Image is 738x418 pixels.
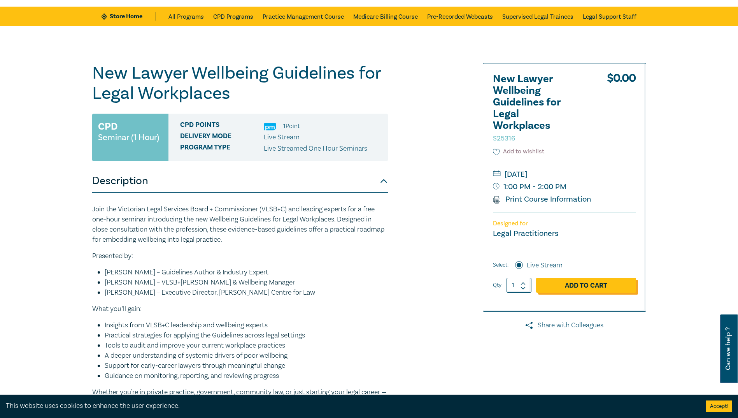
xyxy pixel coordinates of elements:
[105,320,388,330] li: Insights from VLSB+C leadership and wellbeing experts
[105,288,388,298] li: [PERSON_NAME] – Executive Director, [PERSON_NAME] Centre for Law
[493,228,558,239] small: Legal Practitioners
[105,371,388,381] li: Guidance on monitoring, reporting, and reviewing progress
[264,133,300,142] span: Live Stream
[264,144,367,154] p: Live Streamed One Hour Seminars
[6,401,694,411] div: This website uses cookies to enhance the user experience.
[493,168,636,181] small: [DATE]
[427,7,493,26] a: Pre-Recorded Webcasts
[724,319,732,378] span: Can we help ?
[92,63,388,104] h1: New Lawyer Wellbeing Guidelines for Legal Workplaces
[105,361,388,371] li: Support for early-career lawyers through meaningful change
[92,387,388,418] p: Whether you're in private practice, government, community law, or just starting your legal career...
[92,169,388,193] button: Description
[493,73,578,143] h2: New Lawyer Wellbeing Guidelines for Legal Workplaces
[583,7,636,26] a: Legal Support Staff
[180,121,264,131] span: CPD Points
[105,351,388,361] li: A deeper understanding of systemic drivers of poor wellbeing
[706,400,732,412] button: Accept cookies
[483,320,646,330] a: Share with Colleagues
[493,134,515,143] small: S25316
[98,119,117,133] h3: CPD
[493,181,636,193] small: 1:00 PM - 2:00 PM
[283,121,300,131] li: 1 Point
[536,278,636,293] a: Add to Cart
[607,73,636,147] div: $ 0.00
[92,251,388,261] p: Presented by:
[493,147,545,156] button: Add to wishlist
[105,330,388,341] li: Practical strategies for applying the Guidelines across legal settings
[527,260,563,270] label: Live Stream
[105,267,388,277] li: [PERSON_NAME] – Guidelines Author & Industry Expert
[507,278,531,293] input: 1
[105,341,388,351] li: Tools to audit and improve your current workplace practices
[263,7,344,26] a: Practice Management Course
[98,133,159,141] small: Seminar (1 Hour)
[213,7,253,26] a: CPD Programs
[502,7,573,26] a: Supervised Legal Trainees
[102,12,156,21] a: Store Home
[493,220,636,227] p: Designed for
[168,7,204,26] a: All Programs
[493,281,501,290] label: Qty
[180,132,264,142] span: Delivery Mode
[493,194,591,204] a: Print Course Information
[353,7,418,26] a: Medicare Billing Course
[264,123,276,130] img: Practice Management & Business Skills
[92,204,388,245] p: Join the Victorian Legal Services Board + Commissioner (VLSB+C) and leading experts for a free on...
[493,261,508,269] span: Select:
[92,304,388,314] p: What you’ll gain:
[180,144,264,154] span: Program type
[105,277,388,288] li: [PERSON_NAME] – VLSB+[PERSON_NAME] & Wellbeing Manager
